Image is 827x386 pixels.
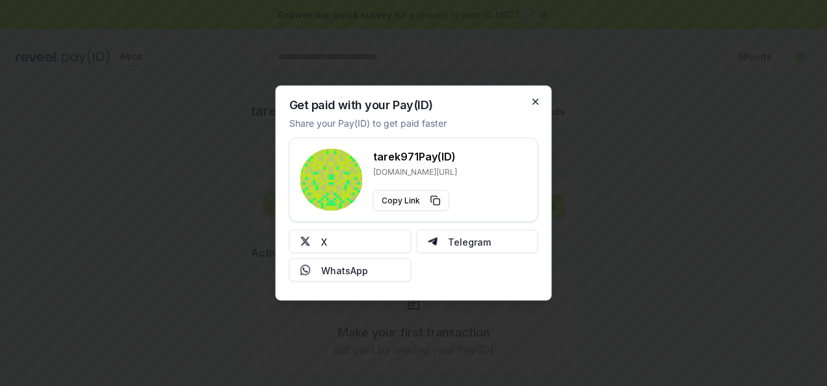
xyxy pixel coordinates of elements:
button: Copy Link [373,190,449,211]
h3: tarek971 Pay(ID) [373,149,457,164]
img: X [300,237,311,247]
img: Whatsapp [300,265,311,276]
h2: Get paid with your Pay(ID) [289,99,433,111]
p: Share your Pay(ID) to get paid faster [289,116,447,130]
img: Telegram [427,237,438,247]
button: WhatsApp [289,259,412,282]
button: X [289,230,412,253]
p: [DOMAIN_NAME][URL] [373,167,457,177]
button: Telegram [416,230,538,253]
